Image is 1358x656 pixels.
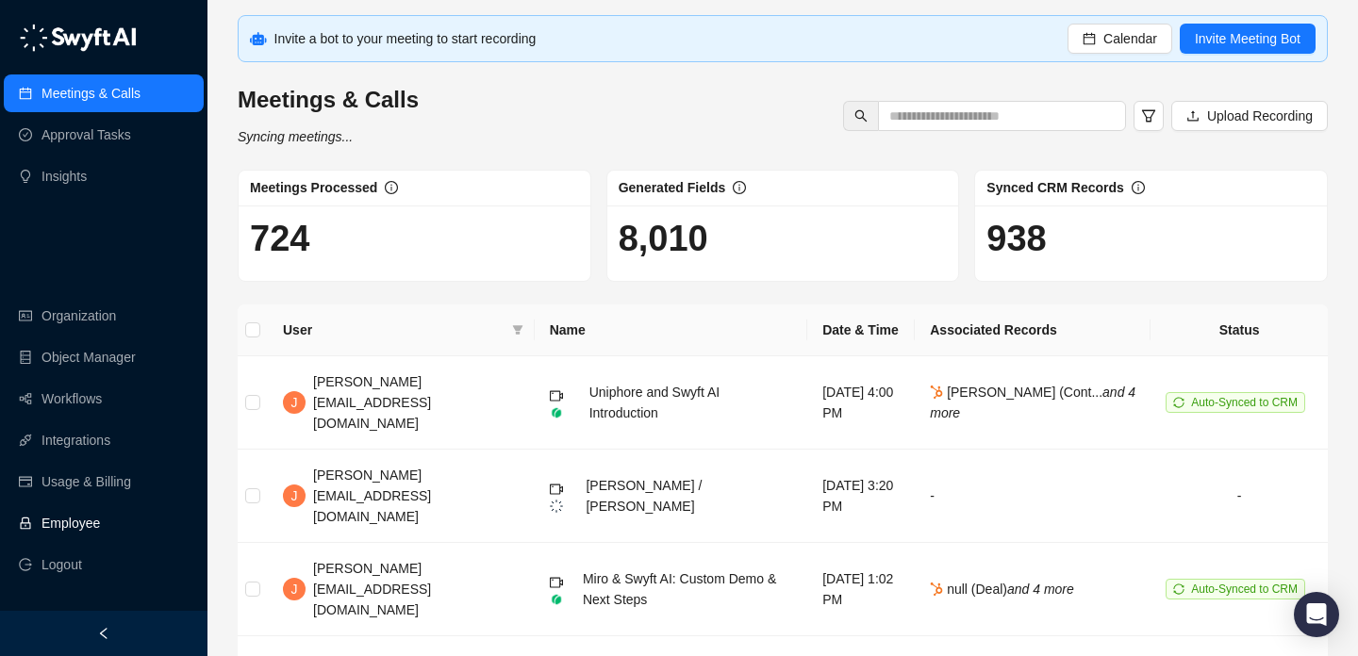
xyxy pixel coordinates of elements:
img: logo-05li4sbe.png [19,24,137,52]
span: Miro & Swyft AI: Custom Demo & Next Steps [583,571,776,607]
span: video-camera [550,576,563,589]
span: J [291,485,298,506]
td: [DATE] 4:00 PM [807,356,915,450]
span: Synced CRM Records [986,180,1123,195]
span: logout [19,558,32,571]
h1: 8,010 [619,217,948,260]
span: Logout [41,546,82,583]
a: Employee [41,504,100,542]
span: info-circle [385,181,398,194]
a: Integrations [41,421,110,459]
h1: 938 [986,217,1316,260]
img: grain-rgTwWAhv.png [550,406,563,419]
span: calendar [1083,32,1096,45]
span: Auto-Synced to CRM [1191,582,1298,596]
button: Upload Recording [1171,101,1328,131]
span: Invite a bot to your meeting to start recording [274,31,537,46]
span: video-camera [550,483,563,496]
button: Calendar [1068,24,1172,54]
i: Syncing meetings... [238,129,353,144]
span: sync [1173,397,1184,408]
a: Organization [41,297,116,335]
span: [PERSON_NAME][EMAIL_ADDRESS][DOMAIN_NAME] [313,561,431,617]
button: Invite Meeting Bot [1180,24,1316,54]
img: grain-rgTwWAhv.png [550,593,563,606]
th: Associated Records [915,304,1151,356]
i: and 4 more [1007,582,1074,597]
span: left [97,627,110,640]
h1: 724 [250,217,579,260]
span: [PERSON_NAME] / [PERSON_NAME] [586,478,702,514]
a: Object Manager [41,338,136,376]
span: info-circle [1132,181,1145,194]
span: [PERSON_NAME][EMAIL_ADDRESS][DOMAIN_NAME] [313,467,431,524]
a: Meetings & Calls [41,74,141,112]
a: Approval Tasks [41,116,131,154]
h3: Meetings & Calls [238,85,419,115]
a: Insights [41,157,87,195]
span: Invite Meeting Bot [1195,28,1300,49]
td: [DATE] 3:20 PM [807,450,915,543]
td: [DATE] 1:02 PM [807,543,915,636]
th: Name [535,304,807,356]
span: Upload Recording [1207,106,1313,126]
span: filter [1141,108,1156,123]
span: [PERSON_NAME] (Cont... [930,385,1135,420]
span: User [283,320,505,340]
td: - [1151,450,1328,543]
img: logo-small-inverted-DW8HDUn_.png [550,500,563,513]
th: Status [1151,304,1328,356]
td: - [915,450,1151,543]
span: info-circle [733,181,746,194]
th: Date & Time [807,304,915,356]
span: null (Deal) [930,582,1074,597]
span: [PERSON_NAME][EMAIL_ADDRESS][DOMAIN_NAME] [313,374,431,431]
span: J [291,392,298,413]
span: Generated Fields [619,180,726,195]
a: Workflows [41,380,102,418]
span: Auto-Synced to CRM [1191,396,1298,409]
span: Meetings Processed [250,180,377,195]
span: Calendar [1103,28,1157,49]
span: sync [1173,583,1184,595]
span: J [291,579,298,599]
i: and 4 more [930,385,1135,420]
span: search [854,109,868,123]
div: Open Intercom Messenger [1294,592,1339,637]
span: filter [512,324,523,336]
span: Uniphore and Swyft AI Introduction [589,385,720,420]
span: video-camera [550,389,563,402]
span: upload [1186,109,1200,123]
a: Usage & Billing [41,463,131,500]
span: filter [508,316,527,344]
